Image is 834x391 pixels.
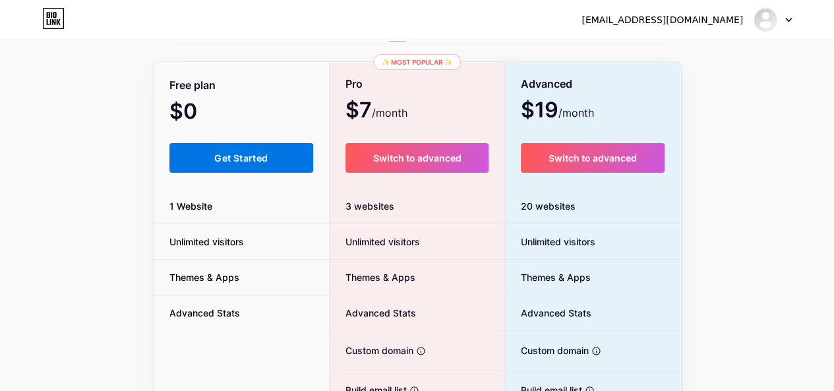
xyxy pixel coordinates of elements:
button: Get Started [169,143,314,173]
span: /month [558,105,594,121]
span: Advanced Stats [330,306,416,320]
span: Switch to advanced [372,152,461,164]
span: Themes & Apps [154,270,255,284]
span: Unlimited visitors [505,235,595,249]
span: Custom domain [505,344,589,357]
span: Switch to advanced [549,152,637,164]
span: $7 [345,102,407,121]
span: 1 Website [154,199,228,213]
span: Get Started [214,152,268,164]
span: Advanced Stats [154,306,256,320]
div: [EMAIL_ADDRESS][DOMAIN_NAME] [581,13,743,27]
button: Switch to advanced [521,143,665,173]
span: Themes & Apps [505,270,591,284]
div: 3 websites [330,189,504,224]
span: /month [372,105,407,121]
span: Unlimited visitors [154,235,260,249]
img: chrismobiledetailing [753,7,778,32]
span: Advanced Stats [505,306,591,320]
button: Switch to advanced [345,143,489,173]
span: Custom domain [330,344,413,357]
span: Advanced [521,73,572,96]
span: Unlimited visitors [330,235,420,249]
span: Free plan [169,74,216,97]
div: 20 websites [505,189,681,224]
div: ✨ Most popular ✨ [373,54,461,70]
span: $0 [169,104,233,122]
span: $19 [521,102,594,121]
span: Themes & Apps [330,270,415,284]
span: Pro [345,73,363,96]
